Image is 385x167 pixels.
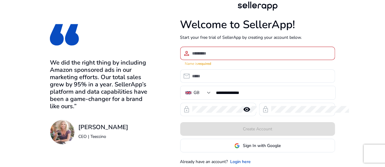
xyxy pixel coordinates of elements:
h1: Welcome to SellerApp! [180,18,335,31]
span: lock [262,106,269,113]
a: Login here [230,159,251,165]
img: google-logo.svg [234,143,240,149]
span: email [183,72,191,80]
p: Start your free trial of SellerApp by creating your account below. [180,34,335,41]
p: CEO | Teeccino [78,133,128,140]
mat-icon: remove_red_eye [240,106,254,113]
strong: required [198,61,211,66]
h3: We did the right thing by including Amazon sponsored ads in our marketing efforts. Our total sale... [50,59,153,110]
mat-error: Name is [185,60,330,66]
span: lock [183,106,191,113]
p: Already have an account? [180,159,228,165]
div: GB [194,89,200,96]
h3: [PERSON_NAME] [78,124,128,131]
span: Sign In with Google [243,142,281,149]
span: person [183,50,191,57]
button: Sign In with Google [180,139,335,152]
